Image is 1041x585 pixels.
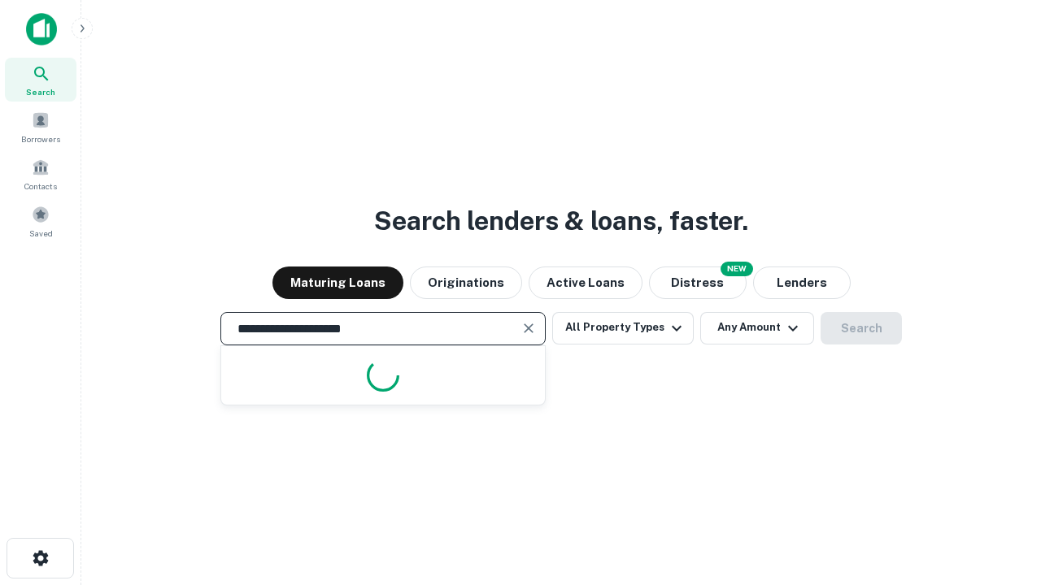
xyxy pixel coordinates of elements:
button: Clear [517,317,540,340]
span: Search [26,85,55,98]
button: Originations [410,266,522,299]
button: Search distressed loans with lien and other non-mortgage details. [649,266,747,299]
div: NEW [721,262,753,276]
a: Search [5,58,76,102]
a: Borrowers [5,105,76,149]
button: Any Amount [700,312,814,344]
a: Saved [5,199,76,243]
a: Contacts [5,152,76,196]
img: capitalize-icon.png [26,13,57,45]
span: Borrowers [21,132,60,145]
span: Saved [29,227,53,240]
h3: Search lenders & loans, faster. [374,201,748,240]
button: Active Loans [529,266,642,299]
iframe: Chat Widget [960,455,1041,533]
button: All Property Types [552,312,694,344]
button: Lenders [753,266,851,299]
span: Contacts [24,180,57,193]
button: Maturing Loans [272,266,403,299]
